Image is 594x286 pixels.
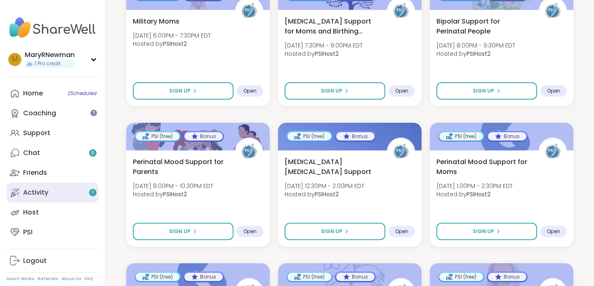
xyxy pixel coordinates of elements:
[12,54,18,65] span: M
[285,41,363,50] span: [DATE] 7:30PM - 9:00PM EDT
[436,41,515,50] span: [DATE] 8:00PM - 9:30PM EDT
[285,17,378,36] span: [MEDICAL_DATA] Support for Moms and Birthing People
[288,132,331,141] div: PSI (free)
[133,182,213,190] span: [DATE] 9:00PM - 10:30PM EDT
[61,276,81,282] a: About Us
[321,228,342,235] span: Sign Up
[7,143,99,163] a: Chat6
[35,60,61,67] span: 1 Pro credit
[133,190,213,198] span: Hosted by
[25,50,75,60] div: MaryRNewman
[7,103,99,123] a: Coaching
[395,88,408,94] span: Open
[336,273,375,281] div: Bonus
[395,228,408,235] span: Open
[285,82,385,100] button: Sign Up
[285,182,364,190] span: [DATE] 12:30PM - 2:00PM EDT
[23,168,47,177] div: Friends
[439,132,483,141] div: PSI (free)
[23,188,48,197] div: Activity
[23,208,39,217] div: Host
[169,87,191,95] span: Sign Up
[285,190,364,198] span: Hosted by
[7,163,99,183] a: Friends
[23,109,56,118] div: Coaching
[540,139,566,164] img: PSIHost2
[473,228,494,235] span: Sign Up
[163,190,187,198] b: PSIHost2
[38,276,58,282] a: Referrals
[91,150,94,157] span: 6
[243,88,257,94] span: Open
[7,276,34,282] a: How It Works
[7,203,99,222] a: Host
[236,139,262,164] img: PSIHost2
[288,273,331,281] div: PSI (free)
[136,273,179,281] div: PSI (free)
[315,50,339,58] b: PSIHost2
[136,132,179,141] div: PSI (free)
[133,31,211,40] span: [DATE] 6:00PM - 7:30PM EDT
[133,40,211,48] span: Hosted by
[315,190,339,198] b: PSIHost2
[488,132,526,141] div: Bonus
[184,132,223,141] div: Bonus
[436,190,513,198] span: Hosted by
[439,273,483,281] div: PSI (free)
[388,139,414,164] img: PSIHost2
[436,223,537,240] button: Sign Up
[436,182,513,190] span: [DATE] 1:00PM - 2:30PM EDT
[85,276,93,282] a: FAQ
[285,50,363,58] span: Hosted by
[133,82,233,100] button: Sign Up
[133,17,179,26] span: Military Moms
[163,40,187,48] b: PSIHost2
[436,157,530,177] span: Perinatal Mood Support for Moms
[547,88,560,94] span: Open
[92,189,94,196] span: 1
[467,50,490,58] b: PSIHost2
[336,132,375,141] div: Bonus
[7,123,99,143] a: Support
[436,17,530,36] span: Bipolar Support for Perinatal People
[7,13,99,42] img: ShareWell Nav Logo
[7,222,99,242] a: PSI
[467,190,490,198] b: PSIHost2
[285,157,378,177] span: [MEDICAL_DATA] [MEDICAL_DATA] Support
[23,129,50,138] div: Support
[23,148,40,157] div: Chat
[7,183,99,203] a: Activity1
[285,223,385,240] button: Sign Up
[436,50,515,58] span: Hosted by
[321,87,342,95] span: Sign Up
[23,89,43,98] div: Home
[133,157,226,177] span: Perinatal Mood Support for Parents
[23,228,33,237] div: PSI
[68,90,97,97] span: 2 Scheduled
[133,223,233,240] button: Sign Up
[7,83,99,103] a: Home2Scheduled
[547,228,560,235] span: Open
[90,110,97,116] iframe: Spotlight
[473,87,494,95] span: Sign Up
[243,228,257,235] span: Open
[488,273,526,281] div: Bonus
[7,251,99,271] a: Logout
[23,256,47,265] div: Logout
[169,228,191,235] span: Sign Up
[436,82,537,100] button: Sign Up
[184,273,223,281] div: Bonus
